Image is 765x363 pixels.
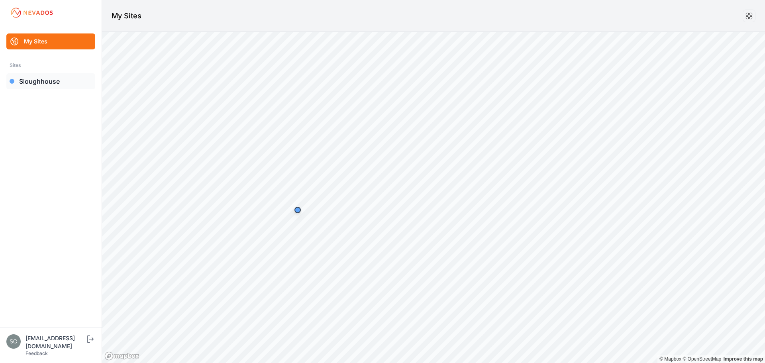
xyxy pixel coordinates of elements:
div: Map marker [290,202,306,218]
a: OpenStreetMap [683,356,721,362]
h1: My Sites [112,10,141,22]
canvas: Map [102,32,765,363]
img: solarae@invenergy.com [6,334,21,349]
div: [EMAIL_ADDRESS][DOMAIN_NAME] [25,334,85,350]
a: Map feedback [724,356,763,362]
a: Mapbox logo [104,351,139,361]
div: Sites [10,61,92,70]
a: My Sites [6,33,95,49]
a: Mapbox [659,356,681,362]
a: Sloughhouse [6,73,95,89]
img: Nevados [10,6,54,19]
a: Feedback [25,350,48,356]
